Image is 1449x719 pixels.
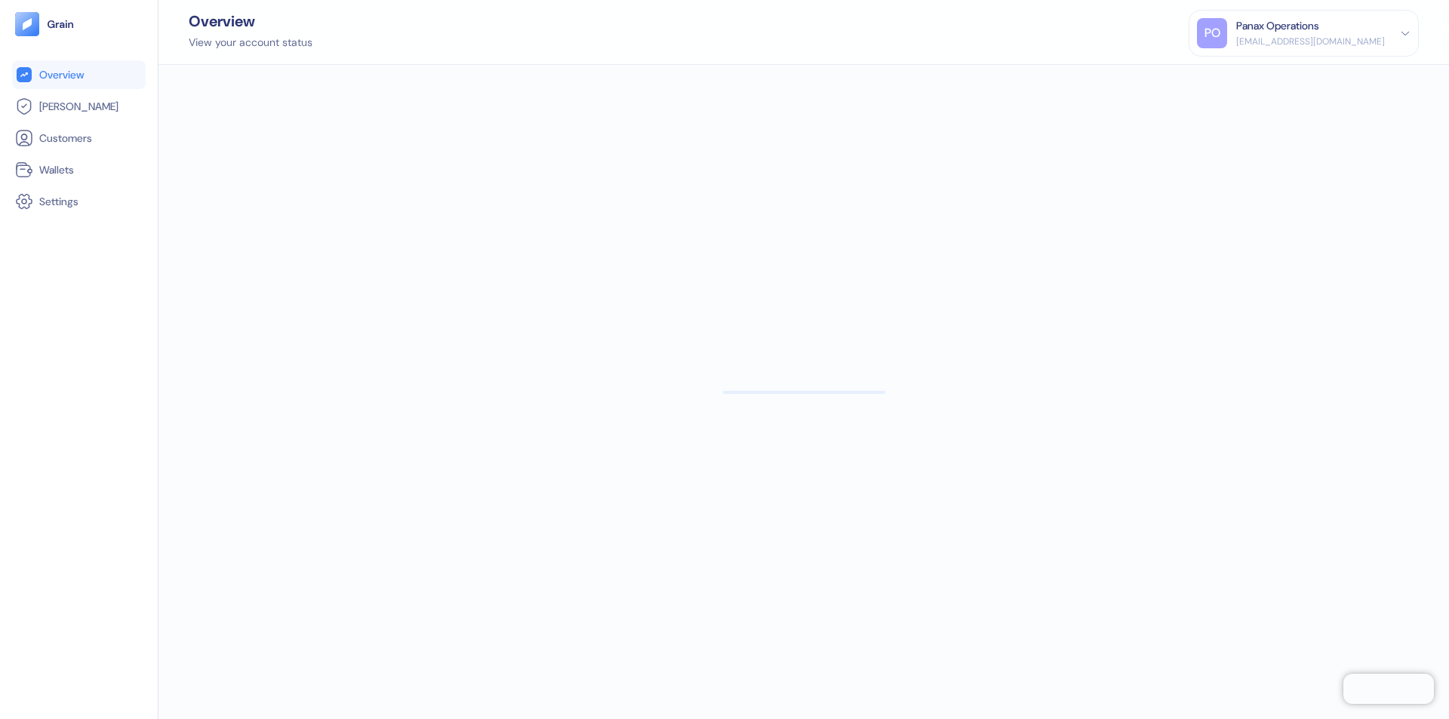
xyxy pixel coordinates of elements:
a: Settings [15,192,143,210]
span: Overview [39,67,84,82]
div: Panax Operations [1236,18,1319,34]
div: View your account status [189,35,312,51]
a: [PERSON_NAME] [15,97,143,115]
span: [PERSON_NAME] [39,99,118,114]
iframe: Chatra live chat [1343,674,1434,704]
a: Customers [15,129,143,147]
a: Wallets [15,161,143,179]
div: [EMAIL_ADDRESS][DOMAIN_NAME] [1236,35,1385,48]
span: Wallets [39,162,74,177]
a: Overview [15,66,143,84]
img: logo [47,19,75,29]
div: Overview [189,14,312,29]
img: logo-tablet-V2.svg [15,12,39,36]
span: Settings [39,194,78,209]
div: PO [1197,18,1227,48]
span: Customers [39,131,92,146]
